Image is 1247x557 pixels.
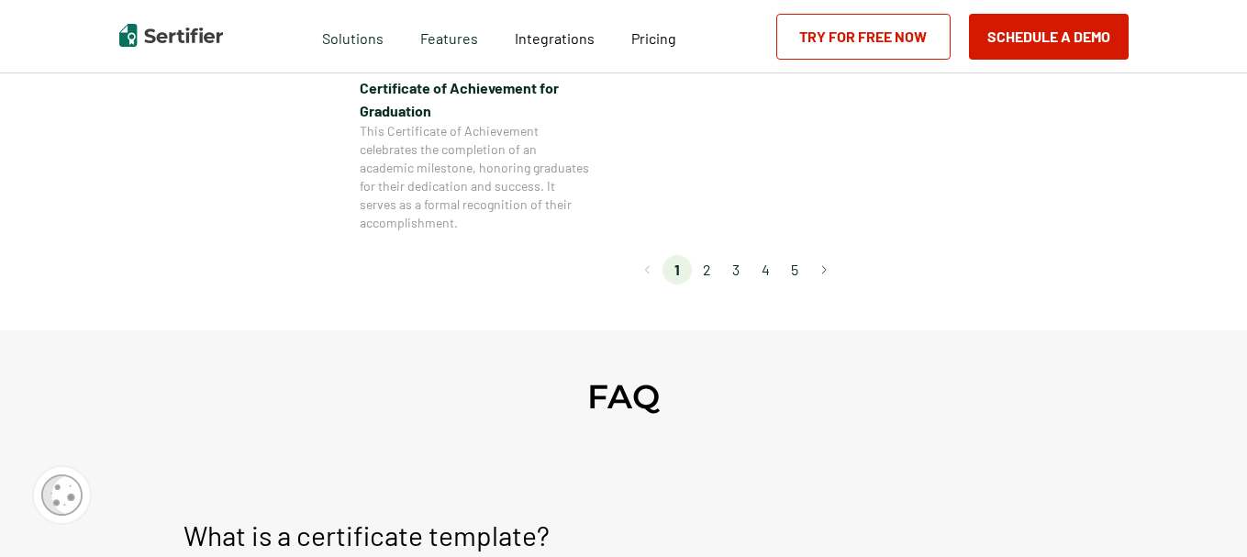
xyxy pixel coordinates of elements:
[1155,469,1247,557] iframe: Chat Widget
[515,25,595,48] a: Integrations
[41,474,83,516] img: Cookie Popup Icon
[721,255,751,284] li: page 3
[587,376,660,417] h2: FAQ
[184,513,550,557] p: What is a certificate template?
[119,24,223,47] img: Sertifier | Digital Credentialing Platform
[662,255,692,284] li: page 1
[322,25,384,48] span: Solutions
[515,29,595,47] span: Integrations
[360,122,589,232] span: This Certificate of Achievement celebrates the completion of an academic milestone, honoring grad...
[420,25,478,48] span: Features
[809,255,839,284] button: Go to next page
[360,76,589,122] span: Certificate of Achievement for Graduation
[633,255,662,284] button: Go to previous page
[969,14,1129,60] button: Schedule a Demo
[751,255,780,284] li: page 4
[780,255,809,284] li: page 5
[631,29,676,47] span: Pricing
[692,255,721,284] li: page 2
[631,25,676,48] a: Pricing
[776,14,951,60] a: Try for Free Now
